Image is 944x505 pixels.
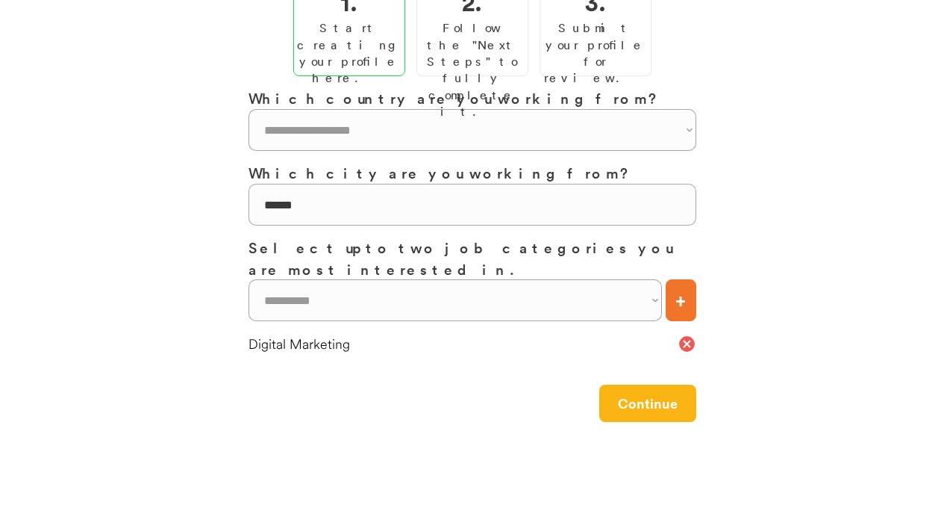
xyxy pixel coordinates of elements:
[421,19,524,120] div: Follow the "Next Steps" to fully complete it.
[248,237,696,279] h3: Select up to two job categories you are most interested in.
[248,335,678,353] div: Digital Marketing
[248,162,696,184] h3: Which city are you working from?
[248,87,696,109] h3: Which country are you working from?
[599,385,696,422] button: Continue
[678,335,696,353] button: cancel
[544,19,647,87] div: Submit your profile for review.
[666,279,696,321] button: +
[297,19,401,87] div: Start creating your profile here.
